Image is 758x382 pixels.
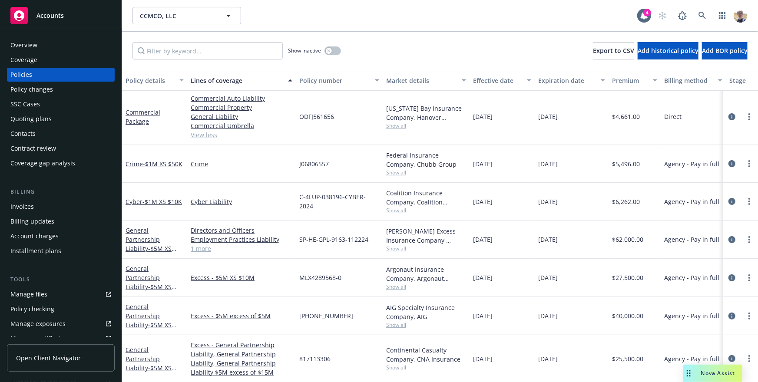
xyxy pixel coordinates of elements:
[191,130,292,139] a: View less
[744,234,755,245] a: more
[638,42,698,59] button: Add historical policy
[727,311,737,321] a: circleInformation
[538,159,558,168] span: [DATE]
[36,12,64,19] span: Accounts
[126,108,160,125] a: Commercial Package
[122,70,187,91] button: Policy details
[654,7,671,24] a: Start snowing
[299,112,334,121] span: ODFJ561656
[10,68,32,82] div: Policies
[7,38,115,52] a: Overview
[7,156,115,170] a: Coverage gap analysis
[386,227,466,245] div: [PERSON_NAME] Excess Insurance Company, [PERSON_NAME] Insurance Group
[191,159,292,168] a: Crime
[140,11,215,20] span: CCMCO, LLC
[612,273,643,282] span: $27,500.00
[729,76,756,85] div: Stage
[612,235,643,244] span: $62,000.00
[191,94,292,103] a: Commercial Auto Liability
[126,321,176,338] span: - $5M XS $5M
[538,76,596,85] div: Expiration date
[386,151,466,169] div: Federal Insurance Company, Chubb Group
[638,46,698,55] span: Add historical policy
[383,70,470,91] button: Market details
[538,311,558,320] span: [DATE]
[16,353,81,362] span: Open Client Navigator
[126,244,176,262] span: - $5M XS $250K
[10,82,53,96] div: Policy changes
[7,82,115,96] a: Policy changes
[299,76,370,85] div: Policy number
[744,196,755,207] a: more
[702,46,748,55] span: Add BOR policy
[744,158,755,169] a: more
[299,273,341,282] span: MLX4289568-0
[538,112,558,121] span: [DATE]
[612,354,643,363] span: $25,500.00
[10,317,66,331] div: Manage exposures
[7,244,115,258] a: Installment plans
[538,273,558,282] span: [DATE]
[664,112,682,121] span: Direct
[612,76,648,85] div: Premium
[664,235,719,244] span: Agency - Pay in full
[734,9,748,23] img: photo
[7,142,115,155] a: Contract review
[664,311,719,320] span: Agency - Pay in full
[661,70,726,91] button: Billing method
[10,112,52,126] div: Quoting plans
[7,275,115,284] div: Tools
[470,70,535,91] button: Effective date
[191,340,292,377] a: Excess - General Partnership Liability, General Partnership Liability, General Partnership Liabil...
[674,7,691,24] a: Report a Bug
[612,197,640,206] span: $6,262.00
[191,235,292,244] a: Employment Practices Liability
[10,53,37,67] div: Coverage
[132,42,283,59] input: Filter by keyword...
[10,287,47,301] div: Manage files
[7,97,115,111] a: SSC Cases
[126,160,182,168] a: Crime
[7,112,115,126] a: Quoting plans
[664,76,713,85] div: Billing method
[593,42,634,59] button: Export to CSV
[187,70,296,91] button: Lines of coverage
[288,47,321,54] span: Show inactive
[473,235,493,244] span: [DATE]
[386,283,466,290] span: Show all
[386,364,466,371] span: Show all
[683,365,694,382] div: Drag to move
[702,42,748,59] button: Add BOR policy
[10,200,34,214] div: Invoices
[7,53,115,67] a: Coverage
[701,369,735,377] span: Nova Assist
[191,311,292,320] a: Excess - $5M excess of $5M
[7,214,115,228] a: Billing updates
[538,354,558,363] span: [DATE]
[132,7,241,24] button: CCMCO, LLC
[727,234,737,245] a: circleInformation
[299,311,353,320] span: [PHONE_NUMBER]
[126,346,172,381] a: General Partnership Liability
[664,197,719,206] span: Agency - Pay in full
[386,346,466,364] div: Continental Casualty Company, CNA Insurance
[7,287,115,301] a: Manage files
[10,127,36,141] div: Contacts
[191,226,292,235] a: Directors and Officers
[126,264,172,300] a: General Partnership Liability
[473,197,493,206] span: [DATE]
[10,332,67,346] div: Manage certificates
[10,214,54,228] div: Billing updates
[744,273,755,283] a: more
[299,159,329,168] span: J06806557
[191,121,292,130] a: Commercial Umbrella
[386,104,466,122] div: [US_STATE] Bay Insurance Company, Hanover Insurance Group
[727,196,737,207] a: circleInformation
[7,317,115,331] a: Manage exposures
[7,68,115,82] a: Policies
[473,354,493,363] span: [DATE]
[727,273,737,283] a: circleInformation
[694,7,711,24] a: Search
[10,38,37,52] div: Overview
[10,97,40,111] div: SSC Cases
